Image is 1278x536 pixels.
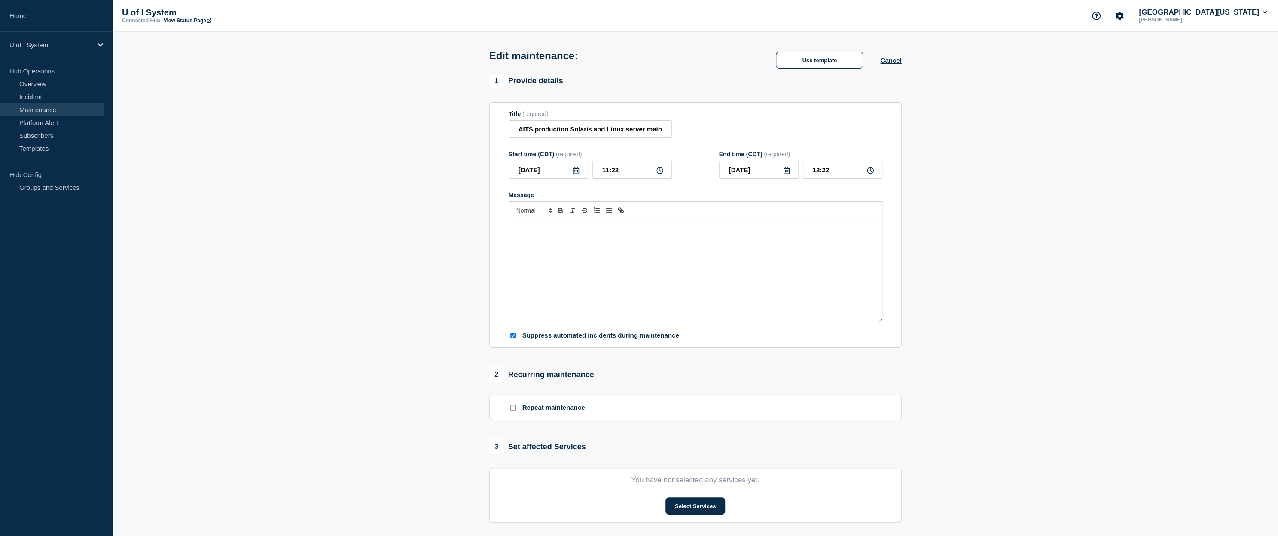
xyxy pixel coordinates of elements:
[510,405,516,411] input: Repeat maintenance
[9,41,92,49] p: U of I System
[579,205,591,216] button: Toggle strikethrough text
[509,120,672,138] input: Title
[665,497,725,515] button: Select Services
[122,8,294,18] p: U of I System
[592,161,672,179] input: HH:MM
[591,205,603,216] button: Toggle ordered list
[509,110,672,117] div: Title
[719,161,799,179] input: YYYY-MM-DD
[489,74,504,88] span: 1
[1137,17,1226,23] p: [PERSON_NAME]
[509,161,588,179] input: YYYY-MM-DD
[489,50,578,62] h1: Edit maintenance:
[489,439,504,454] span: 3
[555,205,567,216] button: Toggle bold text
[567,205,579,216] button: Toggle italic text
[512,205,555,216] span: Font size
[510,333,516,338] input: Suppress automated incidents during maintenance
[1087,7,1105,25] button: Support
[1137,8,1269,17] button: [GEOGRAPHIC_DATA][US_STATE]
[164,18,211,24] a: View Status Page
[880,57,901,64] button: Cancel
[509,476,882,484] p: You have not selected any services yet.
[1110,7,1129,25] button: Account settings
[122,18,160,24] p: Connected Hub
[489,367,504,382] span: 2
[509,151,672,158] div: Start time (CDT)
[489,74,563,88] div: Provide details
[603,205,615,216] button: Toggle bulleted list
[509,219,882,323] div: Message
[719,151,882,158] div: End time (CDT)
[522,332,679,340] p: Suppress automated incidents during maintenance
[803,161,882,179] input: HH:MM
[556,151,582,158] span: (required)
[764,151,790,158] span: (required)
[489,367,594,382] div: Recurring maintenance
[522,110,549,117] span: (required)
[615,205,627,216] button: Toggle link
[489,439,586,454] div: Set affected Services
[776,52,863,69] button: Use template
[522,404,585,412] p: Repeat maintenance
[509,192,882,198] div: Message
